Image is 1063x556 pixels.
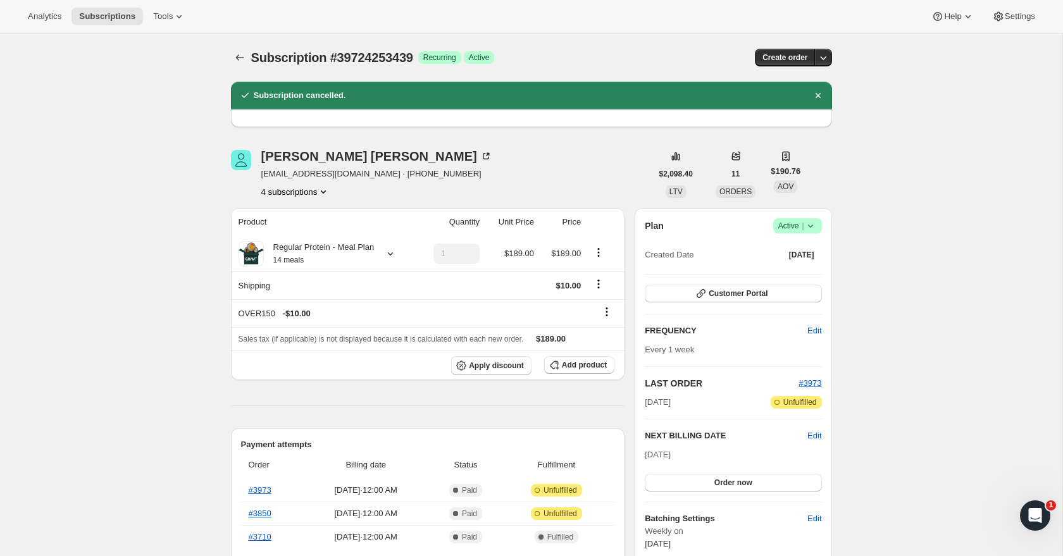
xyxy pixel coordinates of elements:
[709,288,768,299] span: Customer Portal
[506,459,607,471] span: Fulfillment
[241,438,615,451] h2: Payment attempts
[645,429,807,442] h2: NEXT BILLING DATE
[79,11,135,22] span: Subscriptions
[462,509,477,519] span: Paid
[985,8,1043,25] button: Settings
[451,356,531,375] button: Apply discount
[588,245,609,259] button: Product actions
[71,8,143,25] button: Subscriptions
[504,249,534,258] span: $189.00
[944,11,961,22] span: Help
[551,249,581,258] span: $189.00
[799,378,821,388] a: #3973
[645,219,664,232] h2: Plan
[261,168,492,180] span: [EMAIL_ADDRESS][DOMAIN_NAME] · [PHONE_NUMBER]
[800,509,829,529] button: Edit
[264,241,375,266] div: Regular Protein - Meal Plan
[283,307,311,320] span: - $10.00
[1005,11,1035,22] span: Settings
[462,485,477,495] span: Paid
[239,307,581,320] div: OVER150
[724,165,747,183] button: 11
[249,485,271,495] a: #3973
[306,484,426,497] span: [DATE] · 12:00 AM
[802,221,804,231] span: |
[254,89,346,102] h2: Subscription cancelled.
[544,485,577,495] span: Unfulfilled
[306,507,426,520] span: [DATE] · 12:00 AM
[433,459,498,471] span: Status
[544,509,577,519] span: Unfulfilled
[645,345,694,354] span: Every 1 week
[778,182,793,191] span: AOV
[588,277,609,291] button: Shipping actions
[261,185,330,198] button: Product actions
[778,219,817,232] span: Active
[645,512,807,525] h6: Batching Settings
[239,335,524,343] span: Sales tax (if applicable) is not displayed because it is calculated with each new order.
[645,474,821,491] button: Order now
[809,87,827,104] button: Dismiss notification
[231,49,249,66] button: Subscriptions
[669,187,683,196] span: LTV
[783,397,817,407] span: Unfulfilled
[153,11,173,22] span: Tools
[781,246,822,264] button: [DATE]
[1046,500,1056,510] span: 1
[714,478,752,488] span: Order now
[562,360,607,370] span: Add product
[273,256,304,264] small: 14 meals
[659,169,693,179] span: $2,098.40
[807,512,821,525] span: Edit
[249,509,271,518] a: #3850
[556,281,581,290] span: $10.00
[469,53,490,63] span: Active
[306,531,426,543] span: [DATE] · 12:00 AM
[719,187,752,196] span: ORDERS
[645,324,807,337] h2: FREQUENCY
[306,459,426,471] span: Billing date
[755,49,815,66] button: Create order
[547,532,573,542] span: Fulfilled
[231,150,251,170] span: Michelle DiCesare
[251,51,413,65] span: Subscription #39724253439
[231,271,416,299] th: Shipping
[645,285,821,302] button: Customer Portal
[645,377,799,390] h2: LAST ORDER
[483,208,538,236] th: Unit Price
[645,249,693,261] span: Created Date
[800,321,829,341] button: Edit
[731,169,740,179] span: 11
[469,361,524,371] span: Apply discount
[462,532,477,542] span: Paid
[1020,500,1050,531] iframe: Intercom live chat
[423,53,456,63] span: Recurring
[652,165,700,183] button: $2,098.40
[239,241,264,266] img: product img
[28,11,61,22] span: Analytics
[416,208,483,236] th: Quantity
[645,450,671,459] span: [DATE]
[231,208,416,236] th: Product
[771,165,800,178] span: $190.76
[544,356,614,374] button: Add product
[645,539,671,548] span: [DATE]
[762,53,807,63] span: Create order
[241,451,302,479] th: Order
[807,429,821,442] button: Edit
[924,8,981,25] button: Help
[799,377,821,390] button: #3973
[146,8,193,25] button: Tools
[538,208,585,236] th: Price
[536,334,566,343] span: $189.00
[261,150,492,163] div: [PERSON_NAME] [PERSON_NAME]
[645,396,671,409] span: [DATE]
[645,525,821,538] span: Weekly on
[807,324,821,337] span: Edit
[789,250,814,260] span: [DATE]
[249,532,271,541] a: #3710
[20,8,69,25] button: Analytics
